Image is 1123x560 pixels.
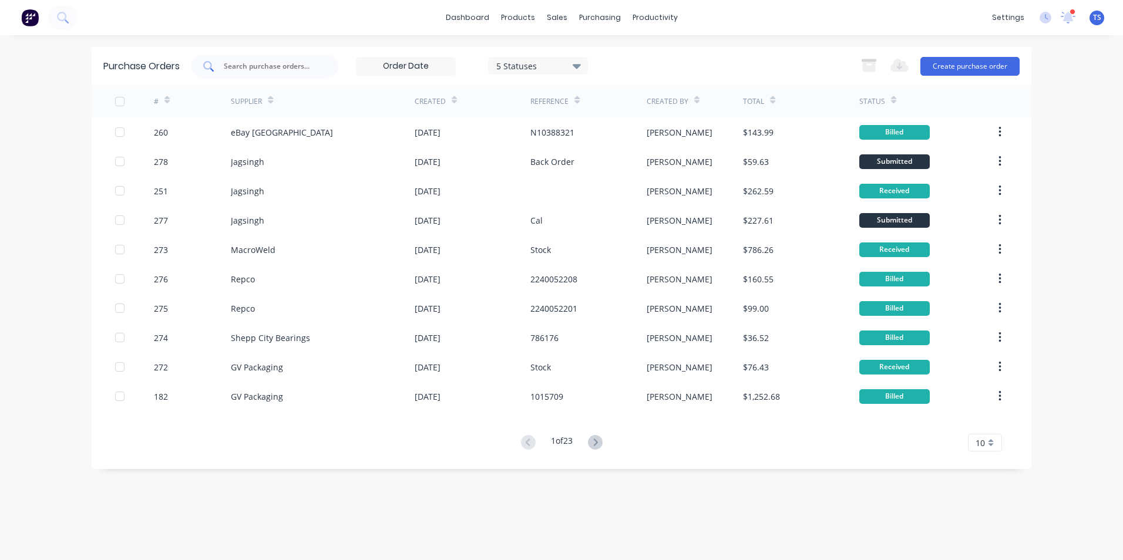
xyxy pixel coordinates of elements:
[743,390,780,403] div: $1,252.68
[530,156,574,168] div: Back Order
[647,332,712,344] div: [PERSON_NAME]
[647,185,712,197] div: [PERSON_NAME]
[743,244,774,256] div: $786.26
[231,185,264,197] div: Jagsingh
[647,244,712,256] div: [PERSON_NAME]
[231,273,255,285] div: Repco
[1093,12,1101,23] span: TS
[859,125,930,140] div: Billed
[986,9,1030,26] div: settings
[859,360,930,375] div: Received
[530,126,574,139] div: N10388321
[415,390,441,403] div: [DATE]
[530,361,551,373] div: Stock
[231,156,264,168] div: Jagsingh
[530,214,543,227] div: Cal
[647,126,712,139] div: [PERSON_NAME]
[103,59,180,73] div: Purchase Orders
[743,361,769,373] div: $76.43
[976,437,985,449] span: 10
[859,389,930,404] div: Billed
[647,302,712,315] div: [PERSON_NAME]
[154,126,168,139] div: 260
[530,332,559,344] div: 786176
[231,126,333,139] div: eBay [GEOGRAPHIC_DATA]
[859,272,930,286] div: Billed
[231,332,310,344] div: Shepp City Bearings
[743,156,769,168] div: $59.63
[154,156,168,168] div: 278
[743,273,774,285] div: $160.55
[627,9,684,26] div: productivity
[415,273,441,285] div: [DATE]
[859,213,930,228] div: Submitted
[231,390,283,403] div: GV Packaging
[647,273,712,285] div: [PERSON_NAME]
[530,273,577,285] div: 2240052208
[231,361,283,373] div: GV Packaging
[154,390,168,403] div: 182
[551,434,573,451] div: 1 of 23
[231,302,255,315] div: Repco
[743,96,764,107] div: Total
[415,244,441,256] div: [DATE]
[154,244,168,256] div: 273
[415,214,441,227] div: [DATE]
[647,156,712,168] div: [PERSON_NAME]
[859,301,930,316] div: Billed
[440,9,495,26] a: dashboard
[530,96,569,107] div: Reference
[415,156,441,168] div: [DATE]
[859,330,930,345] div: Billed
[743,185,774,197] div: $262.59
[415,361,441,373] div: [DATE]
[21,9,39,26] img: Factory
[231,96,262,107] div: Supplier
[573,9,627,26] div: purchasing
[415,302,441,315] div: [DATE]
[530,390,563,403] div: 1015709
[859,242,930,257] div: Received
[743,302,769,315] div: $99.00
[530,302,577,315] div: 2240052201
[859,96,885,107] div: Status
[231,214,264,227] div: Jagsingh
[541,9,573,26] div: sales
[154,185,168,197] div: 251
[223,60,320,72] input: Search purchase orders...
[647,361,712,373] div: [PERSON_NAME]
[415,332,441,344] div: [DATE]
[154,96,159,107] div: #
[231,244,275,256] div: MacroWeld
[647,96,688,107] div: Created By
[743,126,774,139] div: $143.99
[415,96,446,107] div: Created
[859,154,930,169] div: Submitted
[154,361,168,373] div: 272
[743,332,769,344] div: $36.52
[495,9,541,26] div: products
[357,58,455,75] input: Order Date
[920,57,1020,76] button: Create purchase order
[415,185,441,197] div: [DATE]
[496,59,580,72] div: 5 Statuses
[859,184,930,198] div: Received
[647,390,712,403] div: [PERSON_NAME]
[154,273,168,285] div: 276
[154,302,168,315] div: 275
[647,214,712,227] div: [PERSON_NAME]
[530,244,551,256] div: Stock
[743,214,774,227] div: $227.61
[154,332,168,344] div: 274
[415,126,441,139] div: [DATE]
[154,214,168,227] div: 277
